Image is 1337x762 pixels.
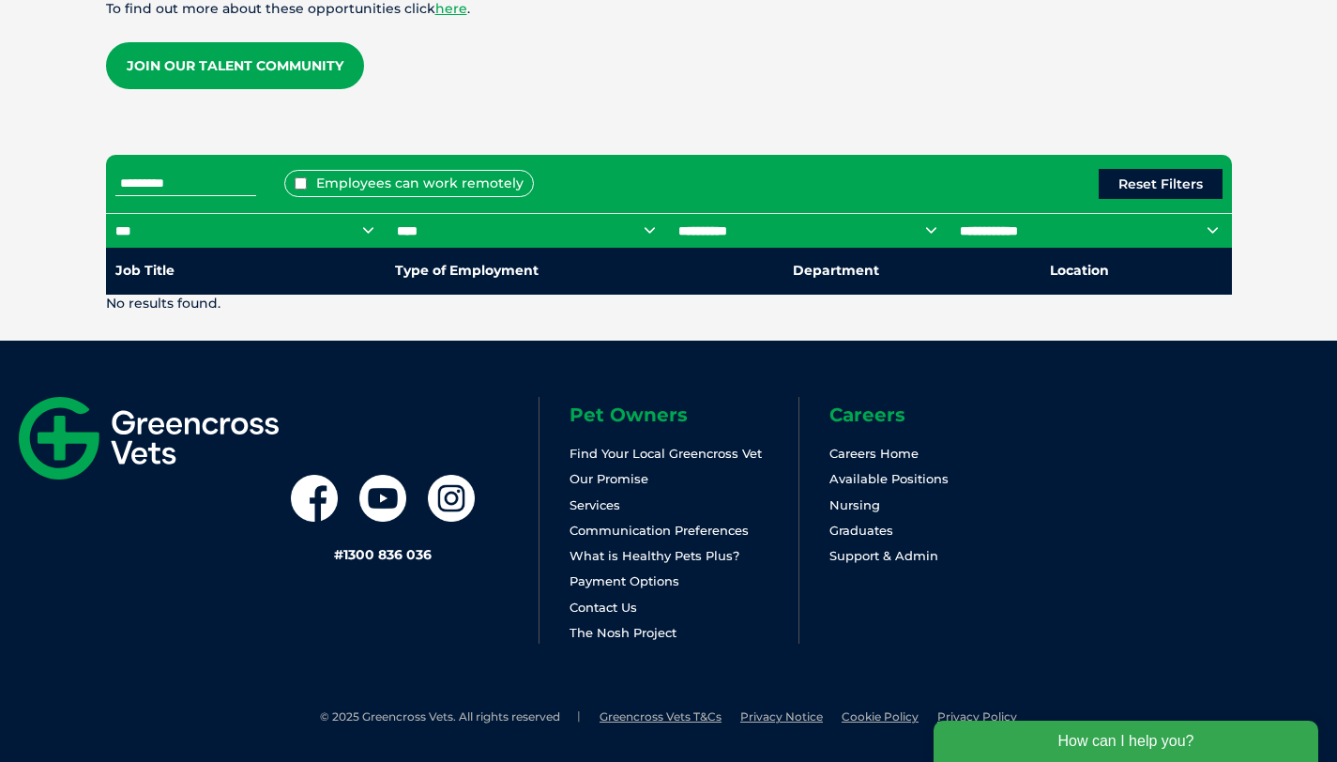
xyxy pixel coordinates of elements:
[570,573,679,588] a: Payment Options
[115,262,175,279] nobr: Job Title
[395,262,539,279] nobr: Type of Employment
[334,546,343,563] span: #
[793,262,879,279] nobr: Department
[570,625,676,640] a: The Nosh Project
[829,446,919,461] a: Careers Home
[1050,262,1109,279] nobr: Location
[320,709,581,725] li: © 2025 Greencross Vets. All rights reserved
[740,709,823,724] a: Privacy Notice
[829,548,938,563] a: Support & Admin
[829,405,1058,424] h6: Careers
[570,471,648,486] a: Our Promise
[829,497,880,512] a: Nursing
[570,405,798,424] h6: Pet Owners
[842,709,919,724] a: Cookie Policy
[334,546,432,563] a: #1300 836 036
[570,497,620,512] a: Services
[11,11,396,53] div: How can I help you?
[1099,169,1223,199] button: Reset Filters
[106,295,387,313] p: No results found.
[570,548,739,563] a: What is Healthy Pets Plus?
[295,177,307,190] input: Employees can work remotely
[829,471,949,486] a: Available Positions
[106,42,364,89] a: Join our Talent Community
[570,446,762,461] a: Find Your Local Greencross Vet
[570,600,637,615] a: Contact Us
[570,523,749,538] a: Communication Preferences
[829,523,893,538] a: Graduates
[284,170,534,197] label: Employees can work remotely
[600,709,722,724] a: Greencross Vets T&Cs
